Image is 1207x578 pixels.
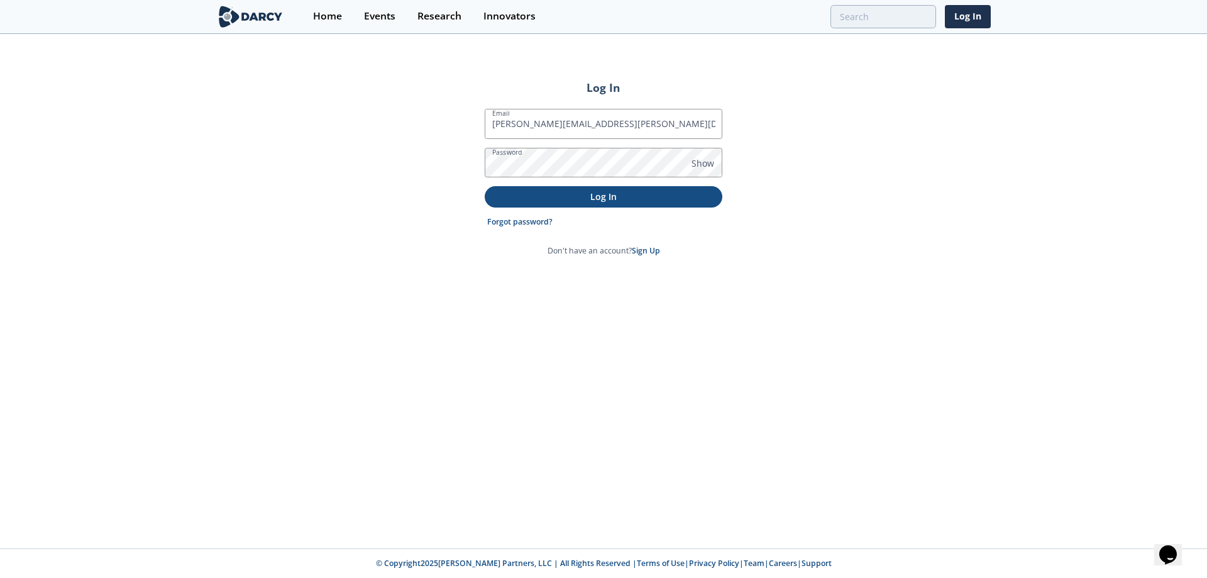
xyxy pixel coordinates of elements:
[492,147,522,157] label: Password
[692,157,714,170] span: Show
[485,79,722,96] h2: Log In
[548,245,660,257] p: Don't have an account?
[138,558,1069,569] p: © Copyright 2025 [PERSON_NAME] Partners, LLC | All Rights Reserved | | | | |
[492,108,510,118] label: Email
[216,6,285,28] img: logo-wide.svg
[1154,528,1194,565] iframe: chat widget
[364,11,395,21] div: Events
[493,190,714,203] p: Log In
[637,558,685,569] a: Terms of Use
[830,5,936,28] input: Advanced Search
[689,558,739,569] a: Privacy Policy
[945,5,991,28] a: Log In
[487,216,553,228] a: Forgot password?
[417,11,461,21] div: Research
[632,245,660,256] a: Sign Up
[485,186,722,207] button: Log In
[744,558,764,569] a: Team
[769,558,797,569] a: Careers
[483,11,536,21] div: Innovators
[802,558,832,569] a: Support
[313,11,342,21] div: Home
